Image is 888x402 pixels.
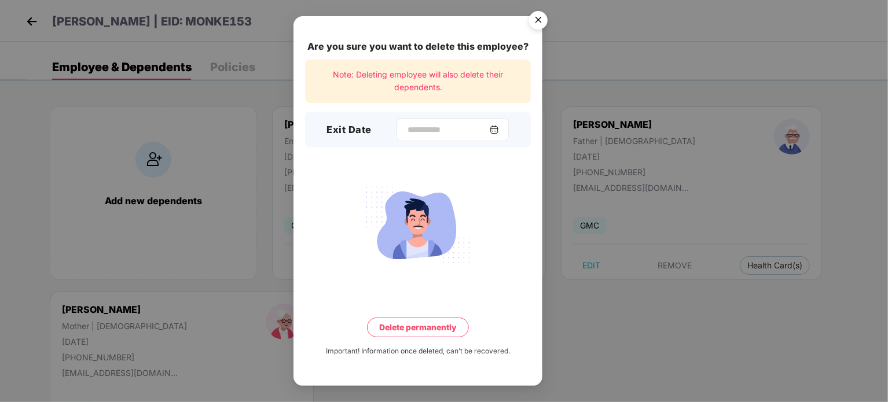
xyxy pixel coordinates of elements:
[326,346,510,357] div: Important! Information once deleted, can’t be recovered.
[490,125,499,134] img: svg+xml;base64,PHN2ZyBpZD0iQ2FsZW5kYXItMzJ4MzIiIHhtbG5zPSJodHRwOi8vd3d3LnczLm9yZy8yMDAwL3N2ZyIgd2...
[353,180,483,270] img: svg+xml;base64,PHN2ZyB4bWxucz0iaHR0cDovL3d3dy53My5vcmcvMjAwMC9zdmciIHdpZHRoPSIyMjQiIGhlaWdodD0iMT...
[522,5,553,36] button: Close
[367,318,469,337] button: Delete permanently
[305,39,531,54] div: Are you sure you want to delete this employee?
[327,123,372,138] h3: Exit Date
[305,60,531,103] div: Note: Deleting employee will also delete their dependents.
[522,6,555,38] img: svg+xml;base64,PHN2ZyB4bWxucz0iaHR0cDovL3d3dy53My5vcmcvMjAwMC9zdmciIHdpZHRoPSI1NiIgaGVpZ2h0PSI1Ni...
